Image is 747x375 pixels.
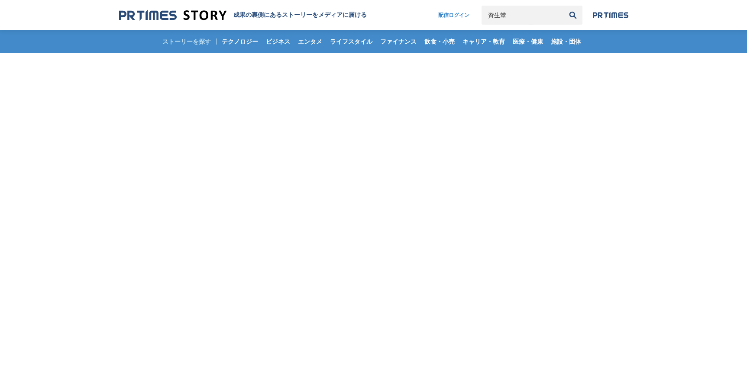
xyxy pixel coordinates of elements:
[430,6,478,25] a: 配信ログイン
[421,30,458,53] a: 飲食・小売
[509,30,547,53] a: 医療・健康
[327,38,376,45] span: ライフスタイル
[218,30,262,53] a: テクノロジー
[377,38,420,45] span: ファイナンス
[262,30,294,53] a: ビジネス
[593,12,628,19] img: prtimes
[119,10,226,21] img: 成果の裏側にあるストーリーをメディアに届ける
[459,30,508,53] a: キャリア・教育
[421,38,458,45] span: 飲食・小売
[218,38,262,45] span: テクノロジー
[509,38,547,45] span: 医療・健康
[294,38,326,45] span: エンタメ
[262,38,294,45] span: ビジネス
[547,30,585,53] a: 施設・団体
[377,30,420,53] a: ファイナンス
[327,30,376,53] a: ライフスタイル
[294,30,326,53] a: エンタメ
[547,38,585,45] span: 施設・団体
[482,6,563,25] input: キーワードで検索
[233,11,367,19] h1: 成果の裏側にあるストーリーをメディアに届ける
[119,10,367,21] a: 成果の裏側にあるストーリーをメディアに届ける 成果の裏側にあるストーリーをメディアに届ける
[459,38,508,45] span: キャリア・教育
[563,6,582,25] button: 検索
